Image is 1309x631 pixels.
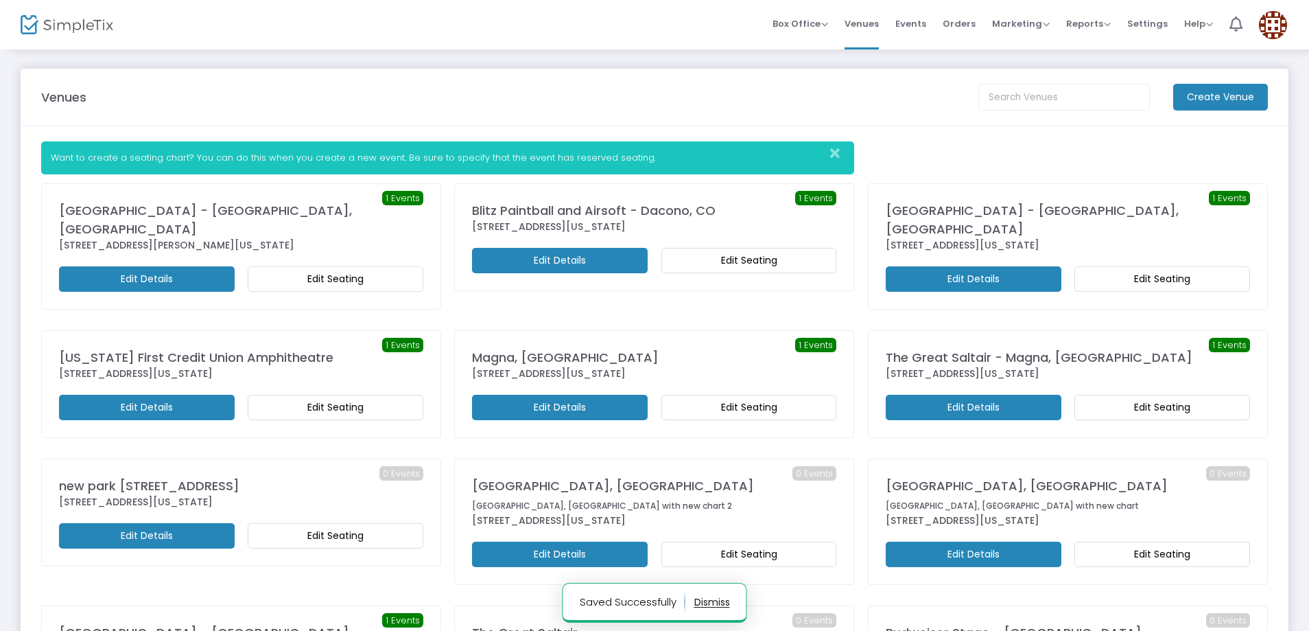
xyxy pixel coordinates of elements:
[845,6,879,41] span: Venues
[1209,338,1250,353] span: 1 Events
[1066,17,1111,30] span: Reports
[943,6,976,41] span: Orders
[886,348,1250,367] div: The Great Saltair - Magna, [GEOGRAPHIC_DATA]
[886,395,1061,420] m-button: Edit Details
[472,514,836,528] div: [STREET_ADDRESS][US_STATE]
[472,367,836,381] div: [STREET_ADDRESS][US_STATE]
[661,542,837,567] m-button: Edit Seating
[59,201,423,238] div: [GEOGRAPHIC_DATA] - [GEOGRAPHIC_DATA], [GEOGRAPHIC_DATA]
[382,613,423,628] span: 1 Events
[792,613,836,628] span: 0 Events
[59,495,423,509] div: [STREET_ADDRESS][US_STATE]
[886,500,1139,512] span: [GEOGRAPHIC_DATA], [GEOGRAPHIC_DATA] with new chart
[694,591,730,613] button: dismiss
[472,220,836,234] div: [STREET_ADDRESS][US_STATE]
[1074,395,1250,420] m-button: Edit Seating
[1206,466,1250,481] span: 0 Events
[886,201,1250,238] div: [GEOGRAPHIC_DATA] - [GEOGRAPHIC_DATA], [GEOGRAPHIC_DATA]
[59,477,423,495] div: new park [STREET_ADDRESS]
[472,201,836,220] div: Blitz Paintball and Airsoft - Dacono, CO
[886,367,1250,381] div: [STREET_ADDRESS][US_STATE]
[661,248,837,273] m-button: Edit Seating
[382,191,423,206] span: 1 Events
[59,395,235,420] m-button: Edit Details
[59,523,235,549] m-button: Edit Details
[895,6,926,41] span: Events
[472,500,732,512] span: [GEOGRAPHIC_DATA], [GEOGRAPHIC_DATA] with new chart 2
[472,542,648,567] m-button: Edit Details
[886,266,1061,292] m-button: Edit Details
[248,266,423,292] m-button: Edit Seating
[472,477,836,514] div: [GEOGRAPHIC_DATA], [GEOGRAPHIC_DATA]
[379,466,423,481] span: 0 Events
[41,141,854,174] div: Want to create a seating chart? You can do this when you create a new event. Be sure to specify t...
[886,477,1250,514] div: [GEOGRAPHIC_DATA], [GEOGRAPHIC_DATA]
[580,591,685,613] p: Saved Successfully
[248,395,423,420] m-button: Edit Seating
[41,88,86,106] m-panel-title: Venues
[248,523,423,549] m-button: Edit Seating
[978,84,1150,111] input: Search Venues
[795,191,836,206] span: 1 Events
[886,514,1250,528] div: [STREET_ADDRESS][US_STATE]
[472,348,836,367] div: Magna, [GEOGRAPHIC_DATA]
[382,338,423,353] span: 1 Events
[1173,84,1268,111] m-button: Create Venue
[59,348,423,367] div: [US_STATE] First Credit Union Amphitheatre
[773,17,828,30] span: Box Office
[992,17,1050,30] span: Marketing
[1184,17,1213,30] span: Help
[826,142,853,165] button: Close
[59,266,235,292] m-button: Edit Details
[472,248,648,273] m-button: Edit Details
[59,238,423,253] div: [STREET_ADDRESS][PERSON_NAME][US_STATE]
[59,367,423,381] div: [STREET_ADDRESS][US_STATE]
[1074,266,1250,292] m-button: Edit Seating
[886,542,1061,567] m-button: Edit Details
[1206,613,1250,628] span: 0 Events
[886,238,1250,253] div: [STREET_ADDRESS][US_STATE]
[1074,542,1250,567] m-button: Edit Seating
[795,338,836,353] span: 1 Events
[472,395,648,420] m-button: Edit Details
[661,395,837,420] m-button: Edit Seating
[792,466,836,481] span: 0 Events
[1127,6,1168,41] span: Settings
[1209,191,1250,206] span: 1 Events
